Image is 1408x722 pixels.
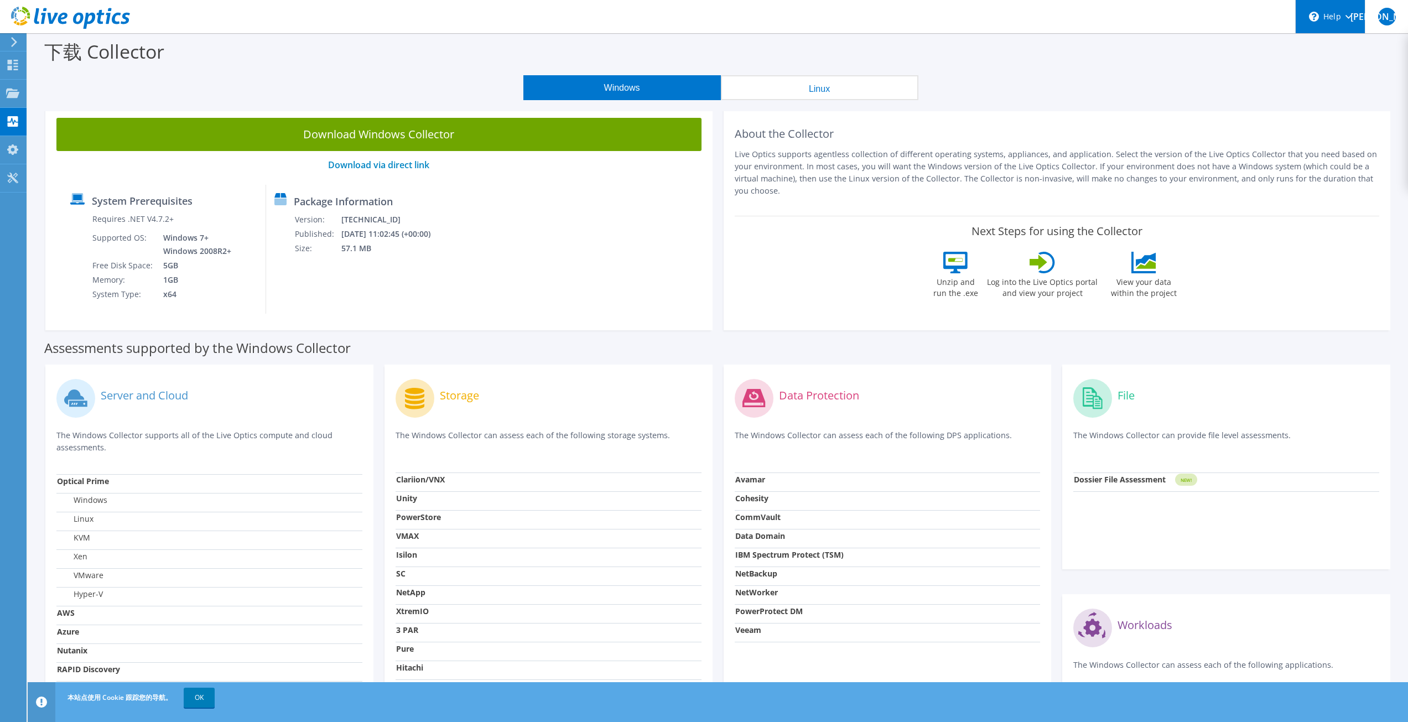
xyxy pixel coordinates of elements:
strong: Nutanix [57,645,87,656]
p: The Windows Collector supports all of the Live Optics compute and cloud assessments. [56,429,362,454]
strong: Cohesity [735,493,768,503]
strong: IBM [396,681,411,692]
strong: Dossier File Assessment [1074,474,1166,485]
span: [PERSON_NAME] [1378,8,1396,25]
label: Assessments supported by the Windows Collector [44,342,351,354]
label: Hyper-V [57,589,103,600]
label: Xen [57,551,87,562]
button: Linux [721,75,918,100]
td: 5GB [155,258,233,273]
strong: Optical Prime [57,476,109,486]
strong: Avamar [735,474,765,485]
a: Download via direct link [328,159,429,171]
button: Windows [523,75,721,100]
strong: NetApp [396,587,425,598]
label: Linux [57,513,93,524]
label: Package Information [294,196,393,207]
strong: Data Domain [735,531,785,541]
td: 57.1 MB [341,241,445,256]
strong: Isilon [396,549,417,560]
strong: CommVault [735,512,781,522]
label: Unzip and run the .exe [930,273,981,299]
strong: Unity [396,493,417,503]
label: Log into the Live Optics portal and view your project [986,273,1098,299]
label: KVM [57,532,90,543]
label: Requires .NET V4.7.2+ [92,214,174,225]
strong: Pure [396,643,414,654]
p: Live Optics supports agentless collection of different operating systems, appliances, and applica... [735,148,1380,197]
strong: XtremIO [396,606,429,616]
span: 本站点使用 Cookie 跟踪您的导航。 [67,693,172,702]
label: VMware [57,570,103,581]
td: Memory: [92,273,155,287]
p: The Windows Collector can assess each of the following DPS applications. [735,429,1041,452]
td: Size: [294,241,341,256]
strong: Hitachi [396,662,423,673]
svg: \n [1309,12,1319,22]
strong: Veeam [735,625,761,635]
strong: RAPID Discovery [57,664,120,674]
label: 下载 Collector [44,39,164,64]
a: Download Windows Collector [56,118,702,151]
p: The Windows Collector can assess each of the following applications. [1073,659,1379,682]
strong: IBM Spectrum Protect (TSM) [735,549,844,560]
p: The Windows Collector can provide file level assessments. [1073,429,1379,452]
strong: SC [396,568,406,579]
h2: About the Collector [735,127,1380,141]
td: [DATE] 11:02:45 (+00:00) [341,227,445,241]
label: Workloads [1118,620,1172,631]
strong: PowerStore [396,512,441,522]
td: Supported OS: [92,231,155,258]
strong: Azure [57,626,79,637]
tspan: NEW! [1181,477,1192,483]
strong: PowerProtect DM [735,606,803,616]
label: Windows [57,495,107,506]
label: Storage [440,390,479,401]
strong: 3 PAR [396,625,418,635]
td: Version: [294,212,341,227]
label: System Prerequisites [92,195,193,206]
label: File [1118,390,1135,401]
td: Windows 7+ Windows 2008R2+ [155,231,233,258]
strong: Clariion/VNX [396,474,445,485]
td: Free Disk Space: [92,258,155,273]
p: The Windows Collector can assess each of the following storage systems. [396,429,702,452]
td: x64 [155,287,233,302]
strong: NetBackup [735,568,777,579]
td: System Type: [92,287,155,302]
strong: NetWorker [735,587,778,598]
label: View your data within the project [1104,273,1183,299]
label: Server and Cloud [101,390,188,401]
td: Published: [294,227,341,241]
td: 1GB [155,273,233,287]
a: OK [184,688,215,708]
td: [TECHNICAL_ID] [341,212,445,227]
strong: VMAX [396,531,419,541]
label: Next Steps for using the Collector [971,225,1142,238]
label: Data Protection [779,390,859,401]
strong: AWS [57,607,75,618]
